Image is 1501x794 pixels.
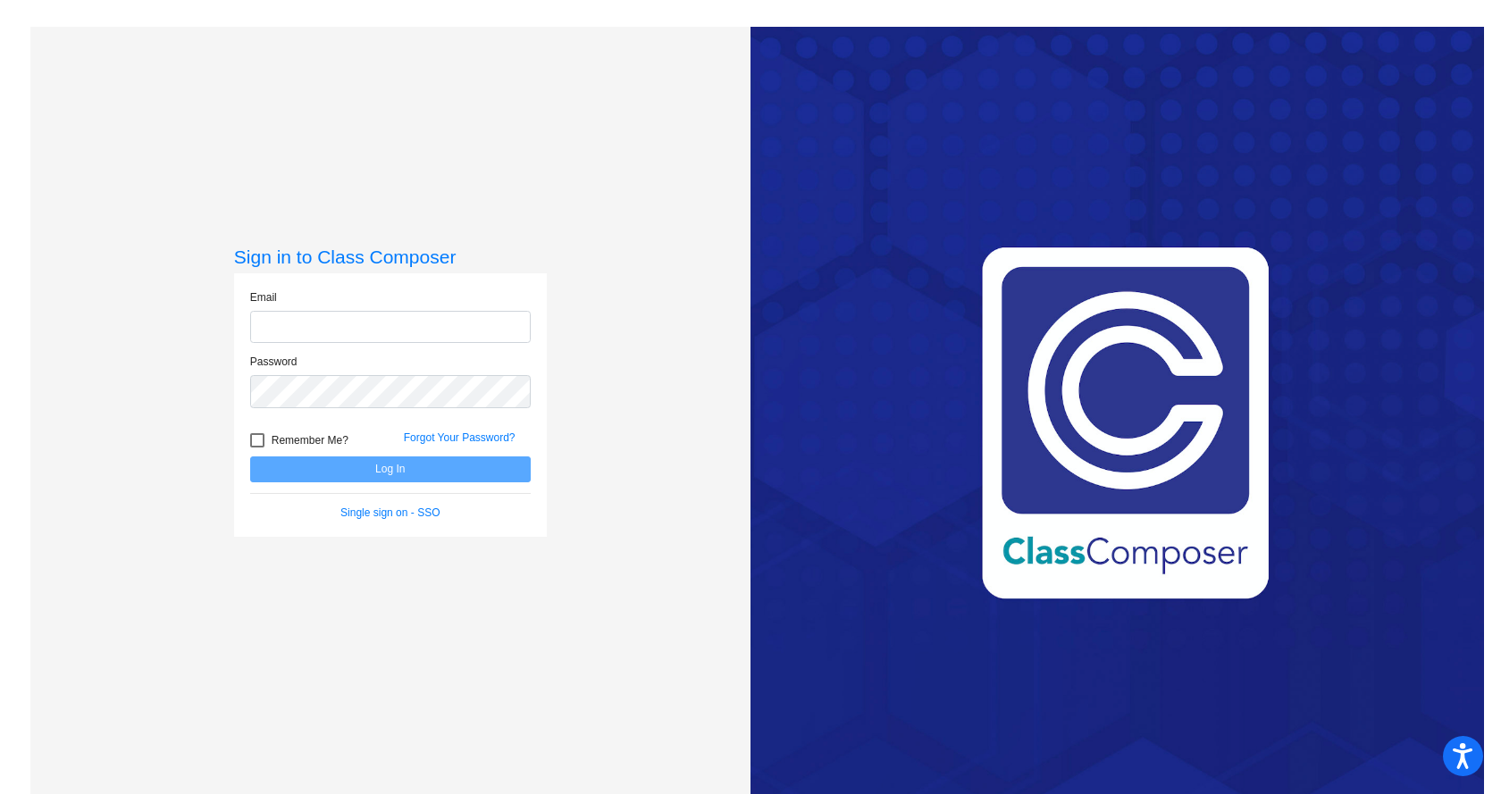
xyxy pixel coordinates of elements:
button: Log In [250,456,531,482]
a: Forgot Your Password? [404,431,516,444]
label: Password [250,354,298,370]
label: Email [250,289,277,305]
span: Remember Me? [272,430,348,451]
a: Single sign on - SSO [340,506,440,519]
h3: Sign in to Class Composer [234,246,547,268]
